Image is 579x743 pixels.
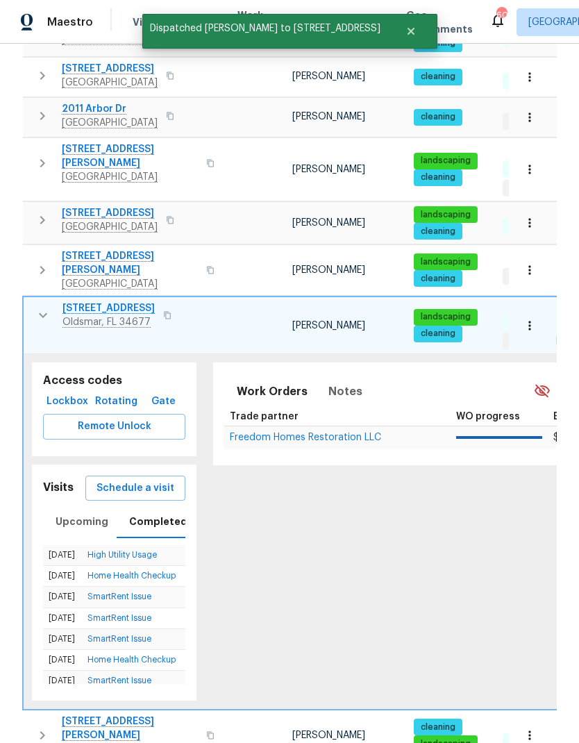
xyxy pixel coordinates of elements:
span: Upcoming [56,513,108,531]
span: cleaning [415,328,461,340]
h5: Access codes [43,374,185,388]
td: [DATE] [43,566,82,587]
span: Maestro [47,15,93,29]
span: Work Orders [237,8,273,36]
span: [PERSON_NAME] [292,218,365,228]
span: Completed [129,513,187,531]
span: [PERSON_NAME] [292,72,365,81]
span: Rotating [97,393,135,410]
button: Lockbox [43,389,92,415]
span: landscaping [415,209,476,221]
span: Visits [133,15,161,29]
button: Remote Unlock [43,414,185,440]
span: [PERSON_NAME] [292,112,365,122]
span: 1 WIP [504,271,535,283]
a: High Utility Usage [87,551,157,559]
span: [PERSON_NAME] [292,731,365,740]
span: cleaning [415,721,461,733]
span: cleaning [415,226,461,237]
span: Geo Assignments [406,8,473,36]
td: [DATE] [43,628,82,649]
span: cleaning [415,172,461,183]
span: Remote Unlock [54,418,174,435]
span: Gate [146,393,180,410]
span: landscaping [415,256,476,268]
td: [DATE] [43,587,82,608]
td: [DATE] [43,608,82,628]
span: WO progress [456,412,520,421]
a: SmartRent Issue [87,635,151,643]
span: cleaning [415,273,461,285]
a: SmartRent Issue [87,676,151,685]
button: Close [388,17,434,45]
button: Schedule a visit [85,476,185,501]
a: Home Health Checkup [87,571,176,580]
span: Lockbox [49,393,86,410]
h5: Visits [43,481,74,495]
span: 4 Done [504,163,545,175]
span: Schedule a visit [96,480,174,497]
td: [DATE] [43,649,82,670]
span: landscaping [415,155,476,167]
span: cleaning [415,111,461,123]
a: Home Health Checkup [87,656,176,664]
a: SmartRent Issue [87,614,151,622]
span: cleaning [415,71,461,83]
div: 60 [496,8,506,22]
span: cleaning [415,37,461,49]
span: 5 Done [504,76,544,87]
span: [PERSON_NAME] [292,165,365,174]
a: SmartRent Issue [87,592,151,601]
span: 1 Accepted [504,183,562,194]
span: landscaping [415,311,476,323]
td: [DATE] [43,545,82,566]
span: Dispatched [PERSON_NAME] to [STREET_ADDRESS] [142,14,388,43]
span: 4 Done [504,221,545,233]
button: Gate [141,389,185,415]
span: 1 Done [504,316,542,328]
span: 1 WIP [504,116,535,128]
button: Rotating [92,389,141,415]
td: [DATE] [43,671,82,692]
span: 1 Accepted [504,335,562,347]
